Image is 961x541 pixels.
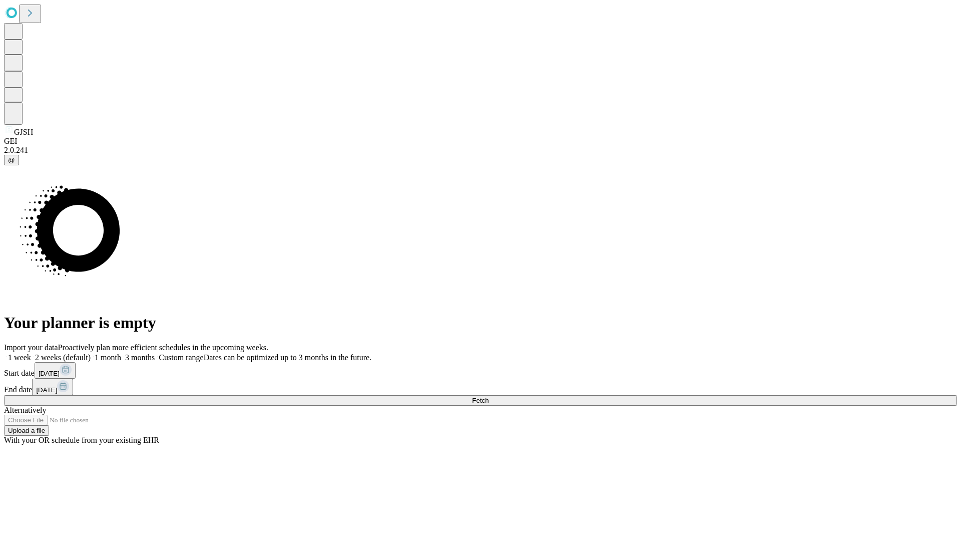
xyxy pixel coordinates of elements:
span: GJSH [14,128,33,136]
button: Upload a file [4,425,49,436]
span: [DATE] [36,386,57,394]
span: With your OR schedule from your existing EHR [4,436,159,444]
span: 1 week [8,353,31,362]
button: [DATE] [35,362,76,379]
span: Proactively plan more efficient schedules in the upcoming weeks. [58,343,268,352]
button: [DATE] [32,379,73,395]
button: @ [4,155,19,165]
div: 2.0.241 [4,146,957,155]
span: 3 months [125,353,155,362]
div: End date [4,379,957,395]
span: 2 weeks (default) [35,353,91,362]
span: 1 month [95,353,121,362]
span: Custom range [159,353,203,362]
span: Import your data [4,343,58,352]
span: Fetch [472,397,489,404]
div: GEI [4,137,957,146]
div: Start date [4,362,957,379]
span: Dates can be optimized up to 3 months in the future. [204,353,371,362]
span: Alternatively [4,406,46,414]
span: @ [8,156,15,164]
h1: Your planner is empty [4,314,957,332]
span: [DATE] [39,370,60,377]
button: Fetch [4,395,957,406]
